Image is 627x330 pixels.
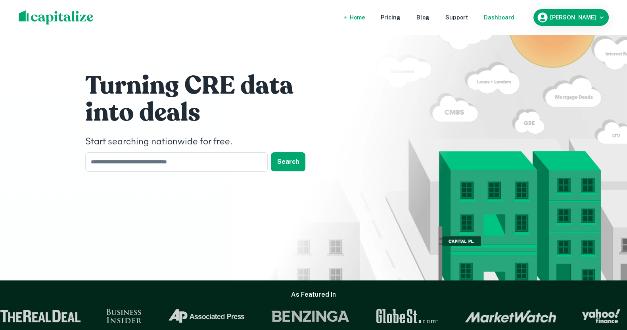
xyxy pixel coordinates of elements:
button: Search [271,152,305,171]
button: [PERSON_NAME] [533,9,609,26]
img: Yahoo Finance [581,309,619,323]
a: Blog [416,13,430,22]
a: Home [350,13,365,22]
a: Dashboard [484,13,514,22]
h4: Start searching nationwide for free. [85,135,323,149]
h6: As Featured In [291,290,336,299]
img: GlobeSt [374,309,439,323]
iframe: Chat Widget [587,241,627,279]
img: Benzinga [270,309,349,323]
h6: [PERSON_NAME] [550,15,596,20]
h1: into deals [85,97,323,129]
img: Market Watch [464,309,555,323]
h1: Turning CRE data [85,70,323,102]
img: capitalize-logo.png [19,10,94,25]
img: Business Insider [105,309,141,323]
a: Pricing [381,13,401,22]
img: Associated Press [166,309,244,323]
a: Support [445,13,468,22]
